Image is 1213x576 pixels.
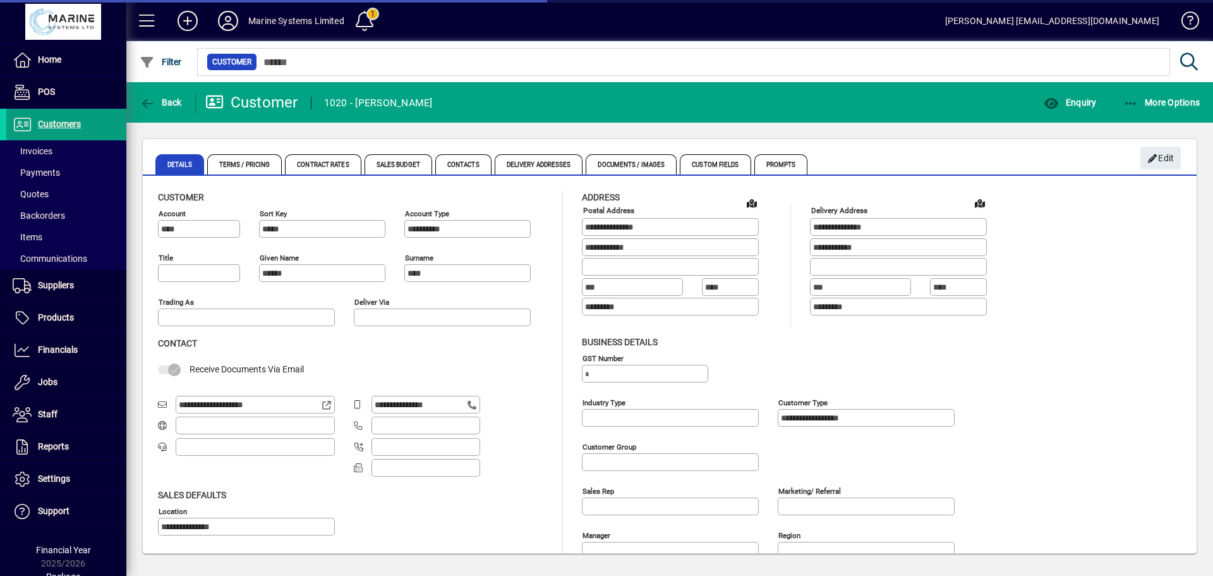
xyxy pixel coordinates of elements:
[159,298,194,307] mat-label: Trading as
[13,146,52,156] span: Invoices
[6,367,126,398] a: Jobs
[248,11,344,31] div: Marine Systems Limited
[38,312,74,322] span: Products
[435,154,492,175] span: Contacts
[778,398,828,407] mat-label: Customer type
[207,154,282,175] span: Terms / Pricing
[6,205,126,226] a: Backorders
[582,192,620,202] span: Address
[1123,97,1200,107] span: More Options
[586,154,677,175] span: Documents / Images
[159,209,186,218] mat-label: Account
[140,97,182,107] span: Back
[582,442,636,451] mat-label: Customer group
[38,280,74,290] span: Suppliers
[155,154,204,175] span: Details
[285,154,361,175] span: Contract Rates
[190,364,304,374] span: Receive Documents Via Email
[6,399,126,431] a: Staff
[778,530,800,539] mat-label: Region
[136,51,185,73] button: Filter
[1172,3,1197,44] a: Knowledge Base
[13,189,49,199] span: Quotes
[6,183,126,205] a: Quotes
[6,44,126,76] a: Home
[38,474,70,484] span: Settings
[6,302,126,334] a: Products
[208,9,248,32] button: Profile
[6,226,126,248] a: Items
[582,398,625,407] mat-label: Industry type
[6,431,126,463] a: Reports
[582,530,610,539] mat-label: Manager
[778,486,841,495] mat-label: Marketing/ Referral
[405,254,433,262] mat-label: Surname
[742,193,762,213] a: View on map
[582,353,624,362] mat-label: GST Number
[205,92,298,113] div: Customer
[495,154,583,175] span: Delivery Addresses
[260,254,299,262] mat-label: Given name
[945,11,1159,31] div: [PERSON_NAME] [EMAIL_ADDRESS][DOMAIN_NAME]
[38,377,57,387] span: Jobs
[140,57,182,67] span: Filter
[13,232,42,242] span: Items
[754,154,808,175] span: Prompts
[1041,91,1099,114] button: Enquiry
[6,334,126,366] a: Financials
[405,209,449,218] mat-label: Account Type
[6,162,126,183] a: Payments
[365,154,432,175] span: Sales Budget
[1044,97,1096,107] span: Enquiry
[13,168,60,178] span: Payments
[38,54,61,64] span: Home
[1147,148,1174,169] span: Edit
[6,248,126,269] a: Communications
[38,409,57,419] span: Staff
[126,91,196,114] app-page-header-button: Back
[324,93,433,113] div: 1020 - [PERSON_NAME]
[212,56,251,68] span: Customer
[1120,91,1204,114] button: More Options
[970,193,990,213] a: View on map
[36,545,91,555] span: Financial Year
[260,209,287,218] mat-label: Sort key
[38,119,81,129] span: Customers
[6,270,126,302] a: Suppliers
[6,77,126,108] a: POS
[582,337,658,347] span: Business details
[38,441,69,451] span: Reports
[38,87,55,97] span: POS
[158,338,197,348] span: Contact
[136,91,185,114] button: Back
[6,496,126,527] a: Support
[582,486,614,495] mat-label: Sales rep
[1140,147,1181,169] button: Edit
[6,463,126,495] a: Settings
[13,211,65,221] span: Backorders
[159,254,173,262] mat-label: Title
[38,345,78,355] span: Financials
[159,506,187,515] mat-label: Location
[680,154,751,175] span: Custom Fields
[6,140,126,162] a: Invoices
[158,490,226,500] span: Sales defaults
[38,506,69,516] span: Support
[13,254,87,264] span: Communications
[167,9,208,32] button: Add
[354,298,389,307] mat-label: Deliver via
[158,192,204,202] span: Customer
